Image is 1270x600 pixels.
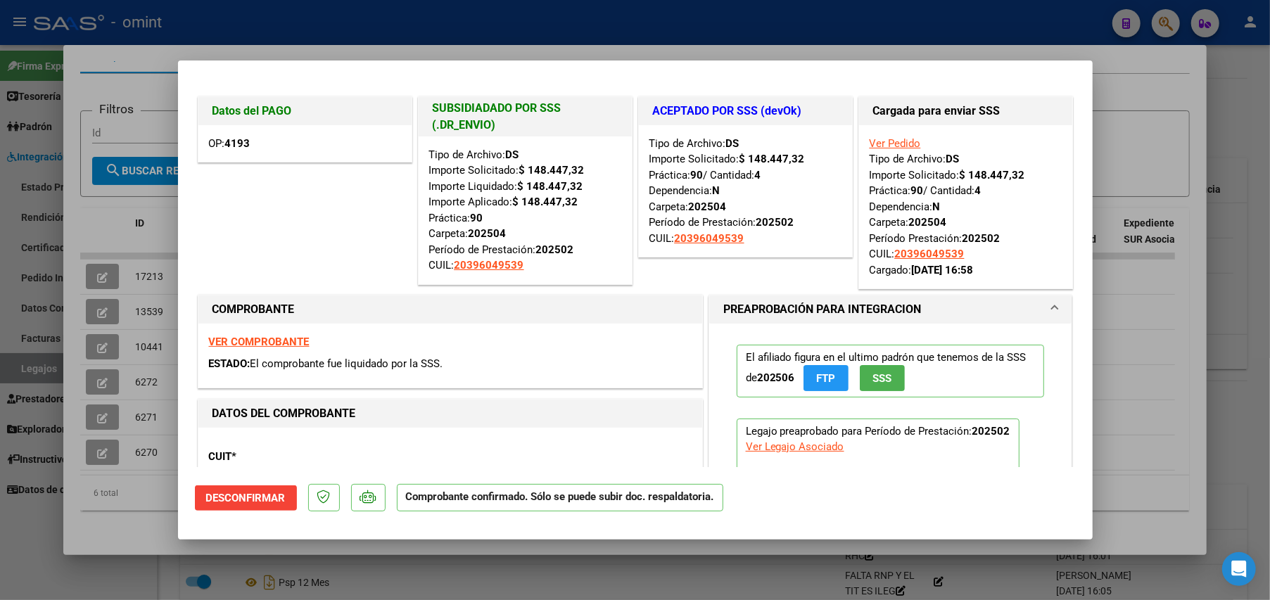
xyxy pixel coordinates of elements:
[513,196,578,208] strong: $ 148.447,32
[206,492,286,504] span: Desconfirmar
[212,407,356,420] strong: DATOS DEL COMPROBANTE
[870,136,1062,279] div: Tipo de Archivo: Importe Solicitado: Práctica: / Cantidad: Dependencia: Carpeta: Período Prestaci...
[755,169,761,181] strong: 4
[209,449,354,465] p: CUIT
[209,137,250,150] span: OP:
[972,425,1010,438] strong: 202502
[506,148,519,161] strong: DS
[860,365,905,391] button: SSS
[675,232,744,245] span: 20396049539
[691,169,704,181] strong: 90
[816,372,835,385] span: FTP
[963,232,1001,245] strong: 202502
[209,357,250,370] span: ESTADO:
[756,216,794,229] strong: 202502
[713,184,720,197] strong: N
[536,243,574,256] strong: 202502
[429,147,621,274] div: Tipo de Archivo: Importe Solicitado: Importe Liquidado: Importe Aplicado: Práctica: Carpeta: Perí...
[212,103,398,120] h1: Datos del PAGO
[469,227,507,240] strong: 202504
[960,169,1025,181] strong: $ 148.447,32
[870,137,921,150] a: Ver Pedido
[873,103,1058,120] h1: Cargada para enviar SSS
[912,264,974,276] strong: [DATE] 16:58
[737,345,1045,397] p: El afiliado figura en el ultimo padrón que tenemos de la SSS de
[872,372,891,385] span: SSS
[250,357,443,370] span: El comprobante fue liquidado por la SSS.
[519,164,585,177] strong: $ 148.447,32
[518,180,583,193] strong: $ 148.447,32
[757,371,795,384] strong: 202506
[195,485,297,511] button: Desconfirmar
[455,259,524,272] span: 20396049539
[1222,552,1256,586] div: Open Intercom Messenger
[909,216,947,229] strong: 202504
[723,301,922,318] h1: PREAPROBACIÓN PARA INTEGRACION
[689,200,727,213] strong: 202504
[911,184,924,197] strong: 90
[212,302,295,316] strong: COMPROBANTE
[726,137,739,150] strong: DS
[975,184,982,197] strong: 4
[737,419,1020,569] p: Legajo preaprobado para Período de Prestación:
[739,153,805,165] strong: $ 148.447,32
[471,212,483,224] strong: 90
[209,336,310,348] a: VER COMPROBANTE
[946,153,960,165] strong: DS
[397,484,723,511] p: Comprobante confirmado. Sólo se puede subir doc. respaldatoria.
[804,365,849,391] button: FTP
[895,248,965,260] span: 20396049539
[225,137,250,150] strong: 4193
[653,103,838,120] h1: ACEPTADO POR SSS (devOk)
[933,200,941,213] strong: N
[433,100,618,134] h1: SUBSIDIADADO POR SSS (.DR_ENVIO)
[709,295,1072,324] mat-expansion-panel-header: PREAPROBACIÓN PARA INTEGRACION
[649,136,842,247] div: Tipo de Archivo: Importe Solicitado: Práctica: / Cantidad: Dependencia: Carpeta: Período de Prest...
[746,439,844,454] div: Ver Legajo Asociado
